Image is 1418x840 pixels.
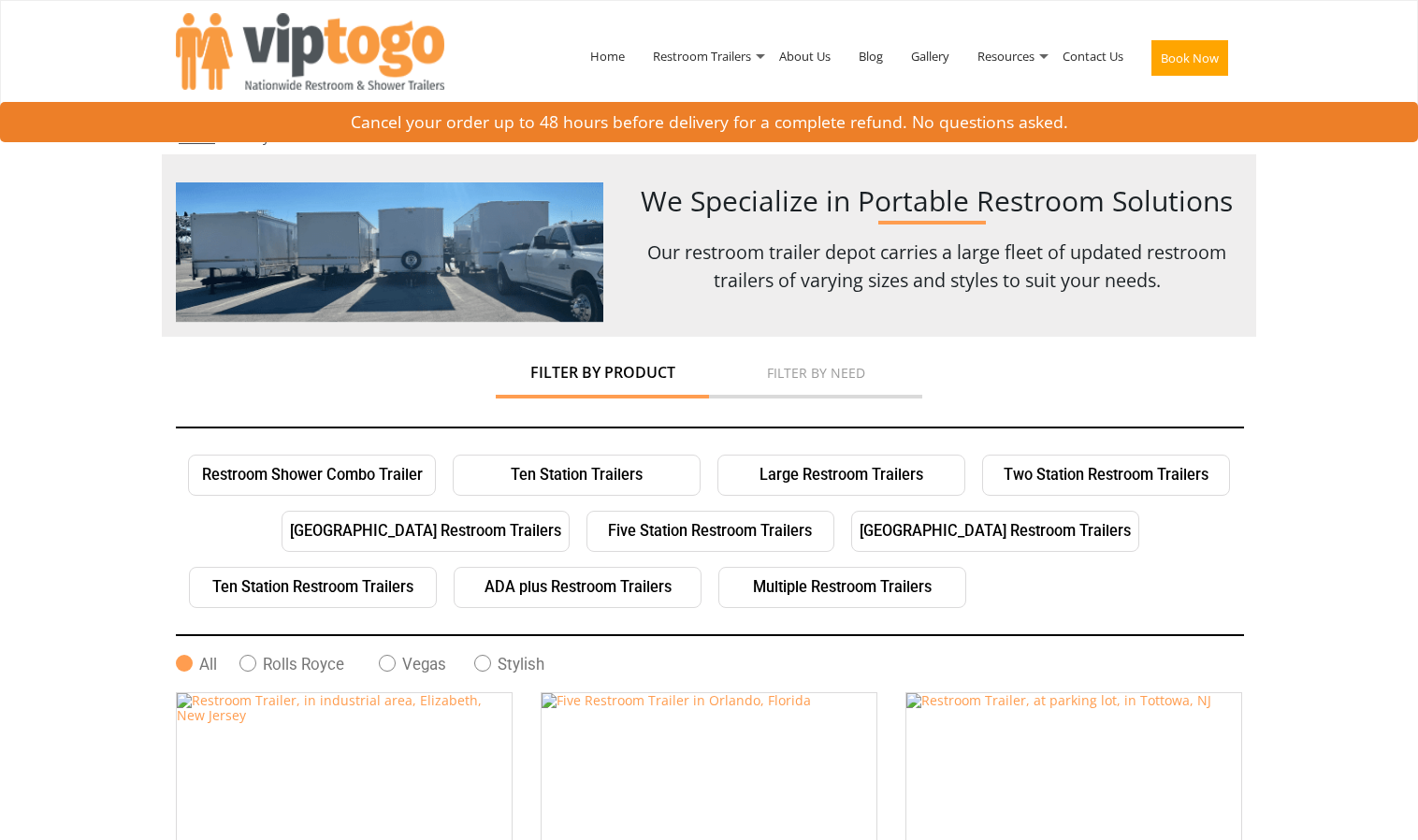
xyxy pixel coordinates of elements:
label: Vegas [379,655,475,673]
a: Large Restroom Trailers [717,455,965,496]
a: Restroom Trailer, in industrial area, Elizabeth, New Jersey [177,790,512,808]
a: Filter by Product [496,355,709,381]
a: Contact Us [1049,7,1137,105]
a: Gallery [225,128,269,146]
a: [GEOGRAPHIC_DATA] Restroom Trailers [851,511,1139,552]
a: ADA plus Restroom Trailers [454,567,702,608]
a: Blog [845,7,897,105]
label: All [176,655,239,673]
a: Ten Station Restroom Trailers [189,567,437,608]
a: Multiple Restroom Trailers [718,567,966,608]
img: VIPTOGO [176,13,444,90]
a: About Us [765,7,845,105]
label: Stylish [474,655,581,673]
a: Book Now [1137,7,1242,116]
a: Home [576,7,639,105]
a: Restroom Trailers [639,7,765,105]
a: Resources [963,7,1049,105]
img: trailer-images.png [176,182,604,323]
h1: We Specialize in Portable Restroom Solutions [632,182,1243,220]
a: Ten Station Trailers [453,455,701,496]
a: Gallery [897,7,963,105]
a: [GEOGRAPHIC_DATA] Restroom Trailers [282,511,570,552]
a: Filter by Need [709,355,922,381]
button: Book Now [1151,40,1228,76]
a: Restroom Shower Combo Trailer [188,455,436,496]
p: Our restroom trailer depot carries a large fleet of updated restroom trailers of varying sizes an... [632,239,1243,295]
a: Two Station Restroom Trailers [982,455,1230,496]
a: Home [179,128,215,146]
a: Restroom Trailer, at parking lot, in Tottowa, NJ [906,790,1211,808]
a: Five Station Restroom Trailers [586,511,834,552]
a: Five Restroom Trailer in Orlando, Florida [542,790,811,808]
label: Rolls Royce [239,655,378,673]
